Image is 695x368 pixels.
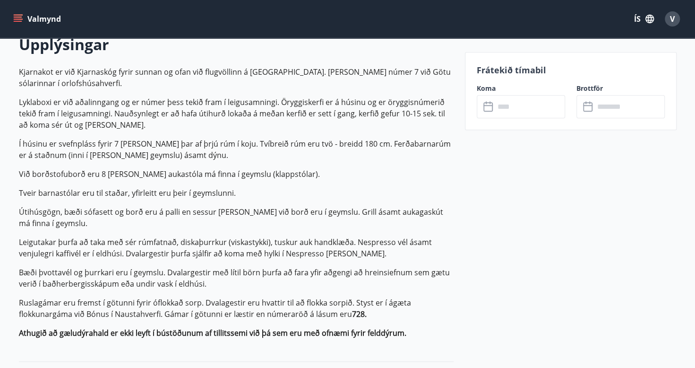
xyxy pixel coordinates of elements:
p: Frátekið tímabil [477,64,665,76]
p: Kjarnakot er við Kjarnaskóg fyrir sunnan og ofan við flugvöllinn á [GEOGRAPHIC_DATA]. [PERSON_NAM... [19,66,454,89]
strong: Athugið að gæludýrahald er ekki leyft í bústöðunum af tillitssemi við þá sem eru með ofnæmi fyrir... [19,328,406,338]
p: Lyklaboxi er við aðalinngang og er númer þess tekið fram í leigusamningi. Öryggiskerfi er á húsin... [19,96,454,131]
p: Útihúsgögn, bæði sófasett og borð eru á palli en sessur [PERSON_NAME] við borð eru í geymslu. Gri... [19,206,454,229]
p: Bæði þvottavél og þurrkari eru í geymslu. Dvalargestir með lítil börn þurfa að fara yfir aðgengi ... [19,267,454,289]
p: Ruslagámar eru fremst í götunni fyrir óflokkað sorp. Dvalagestir eru hvattir til að flokka sorpið... [19,297,454,320]
h2: Upplýsingar [19,34,454,55]
label: Koma [477,84,565,93]
span: V [670,14,675,24]
p: Leigutakar þurfa að taka með sér rúmfatnað, diskaþurrkur (viskastykki), tuskur auk handklæða. Nes... [19,237,454,259]
p: Í húsinu er svefnpláss fyrir 7 [PERSON_NAME] þar af þrjú rúm í koju. Tvíbreið rúm eru tvö - breid... [19,138,454,161]
strong: 728. [352,309,367,319]
label: Brottför [576,84,665,93]
button: menu [11,10,65,27]
button: V [661,8,684,30]
p: Við borðstofuborð eru 8 [PERSON_NAME] aukastóla má finna í geymslu (klappstólar). [19,168,454,180]
p: Tveir barnastólar eru til staðar, yfirleitt eru þeir í geymslunni. [19,187,454,199]
button: ÍS [629,10,659,27]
